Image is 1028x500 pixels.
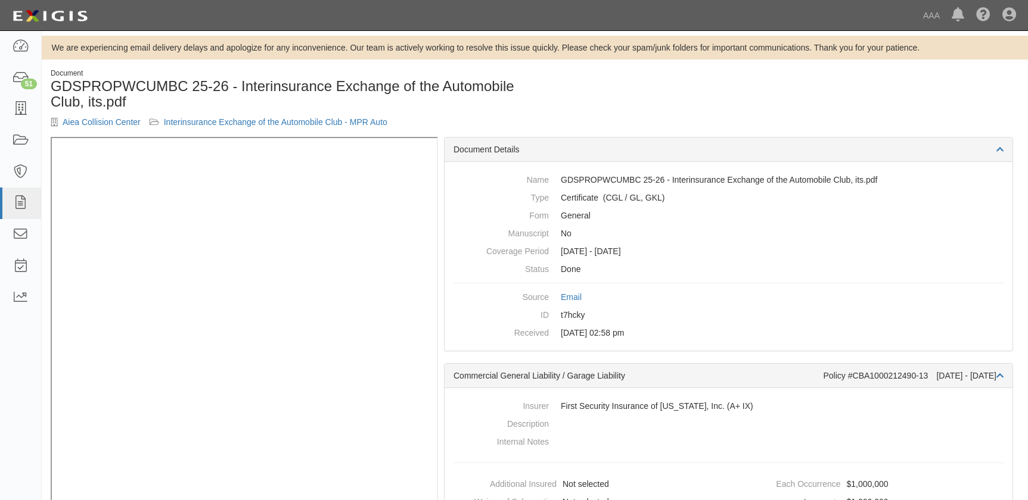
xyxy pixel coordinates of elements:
a: AAA [917,4,946,27]
a: Email [561,292,582,302]
div: Document [51,68,526,79]
dd: First Security Insurance of [US_STATE], Inc. (A+ IX) [454,397,1004,415]
dd: Commercial General Liability / Garage Liability Garage Keepers Liability [454,189,1004,207]
div: We are experiencing email delivery delays and apologize for any inconvenience. Our team is active... [42,42,1028,54]
dt: Additional Insured [449,475,557,490]
i: Help Center - Complianz [976,8,990,23]
dd: Not selected [449,475,724,493]
dt: Each Occurrence [734,475,841,490]
dd: $1,000,000 [734,475,1008,493]
img: logo-5460c22ac91f19d4615b14bd174203de0afe785f0fc80cf4dbbc73dc1793850b.png [9,5,91,27]
div: Document Details [445,137,1013,162]
dt: Received [454,324,549,339]
dd: No [454,224,1004,242]
dt: Manuscript [454,224,549,239]
dt: Source [454,288,549,303]
dd: [DATE] - [DATE] [454,242,1004,260]
dt: ID [454,306,549,321]
dd: Done [454,260,1004,278]
dt: Status [454,260,549,275]
a: Aiea Collision Center [63,117,141,127]
dd: t7hcky [454,306,1004,324]
dd: GDSPROPWCUMBC 25-26 - Interinsurance Exchange of the Automobile Club, its.pdf [454,171,1004,189]
div: Policy #CBA1000212490-13 [DATE] - [DATE] [824,370,1004,382]
a: Interinsurance Exchange of the Automobile Club - MPR Auto [164,117,387,127]
div: Commercial General Liability / Garage Liability [454,370,824,382]
dt: Name [454,171,549,186]
div: 51 [21,79,37,89]
dt: Coverage Period [454,242,549,257]
dt: Insurer [454,397,549,412]
dt: Form [454,207,549,221]
dd: General [454,207,1004,224]
dt: Internal Notes [454,433,549,448]
dd: [DATE] 02:58 pm [454,324,1004,342]
h1: GDSPROPWCUMBC 25-26 - Interinsurance Exchange of the Automobile Club, its.pdf [51,79,526,110]
dt: Description [454,415,549,430]
dt: Type [454,189,549,204]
